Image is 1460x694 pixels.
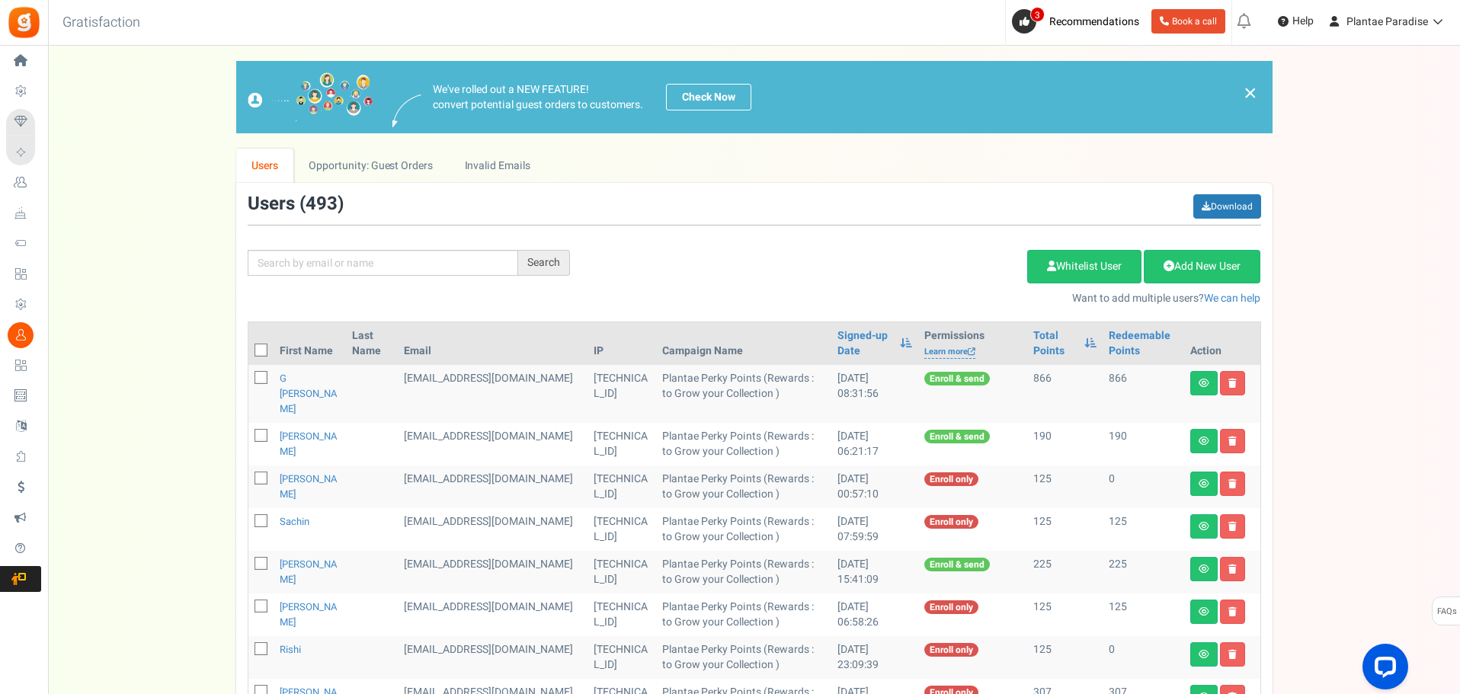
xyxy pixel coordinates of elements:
i: Delete user [1228,564,1237,574]
td: [EMAIL_ADDRESS][DOMAIN_NAME] [398,508,588,551]
span: Enroll & send [924,430,990,443]
td: 0 [1103,465,1184,508]
td: [DATE] 23:09:39 [831,636,918,679]
td: 225 [1103,551,1184,593]
div: Search [518,250,570,276]
td: [EMAIL_ADDRESS][DOMAIN_NAME] [398,593,588,636]
a: × [1244,84,1257,102]
i: Delete user [1228,437,1237,446]
span: Enroll only [924,600,978,614]
td: [TECHNICAL_ID] [588,551,656,593]
td: Plantae Perky Points (Rewards : to Grow your Collection ) [656,551,831,593]
td: [EMAIL_ADDRESS][DOMAIN_NAME] [398,636,588,679]
td: Plantae Perky Points (Rewards : to Grow your Collection ) [656,365,831,423]
a: Sachin [280,514,309,529]
span: 3 [1030,7,1045,22]
i: View details [1199,437,1209,446]
td: 190 [1103,423,1184,465]
i: View details [1199,522,1209,531]
td: [TECHNICAL_ID] [588,365,656,423]
td: [TECHNICAL_ID] [588,423,656,465]
img: images [392,94,421,127]
td: [EMAIL_ADDRESS][DOMAIN_NAME] [398,365,588,423]
i: Delete user [1228,379,1237,388]
td: 225 [1027,551,1102,593]
a: [PERSON_NAME] [280,557,338,587]
a: Invalid Emails [449,149,546,183]
a: We can help [1204,290,1260,306]
span: 493 [306,190,338,217]
h3: Users ( ) [248,194,344,214]
th: Campaign Name [656,322,831,365]
a: Total Points [1033,328,1076,359]
p: Want to add multiple users? [593,291,1261,306]
td: [DATE] 08:31:56 [831,365,918,423]
span: Enroll only [924,643,978,657]
a: [PERSON_NAME] [280,600,338,629]
td: [TECHNICAL_ID] [588,465,656,508]
td: 866 [1103,365,1184,423]
a: Redeemable Points [1109,328,1178,359]
a: Check Now [666,84,751,110]
td: 125 [1027,593,1102,636]
a: Users [236,149,294,183]
td: [EMAIL_ADDRESS][DOMAIN_NAME] [398,423,588,465]
td: [DATE] 06:21:17 [831,423,918,465]
th: Action [1184,322,1260,365]
a: [PERSON_NAME] [280,472,338,501]
a: Opportunity: Guest Orders [293,149,448,183]
i: View details [1199,607,1209,616]
td: Plantae Perky Points (Rewards : to Grow your Collection ) [656,593,831,636]
td: 125 [1103,508,1184,551]
i: Delete user [1228,479,1237,488]
i: View details [1199,564,1209,574]
a: G [PERSON_NAME] [280,371,338,416]
img: images [248,72,373,122]
span: Plantae Paradise [1346,14,1428,30]
td: 125 [1103,593,1184,636]
h3: Gratisfaction [46,8,157,38]
a: Book a call [1151,9,1225,34]
td: Plantae Perky Points (Rewards : to Grow your Collection ) [656,465,831,508]
td: [DATE] 06:58:26 [831,593,918,636]
td: [DATE] 07:59:59 [831,508,918,551]
td: [EMAIL_ADDRESS][DOMAIN_NAME] [398,465,588,508]
input: Search by email or name [248,250,518,276]
span: Enroll only [924,472,978,486]
a: Help [1272,9,1320,34]
th: IP [588,322,656,365]
i: View details [1199,479,1209,488]
i: View details [1199,650,1209,659]
td: Plantae Perky Points (Rewards : to Grow your Collection ) [656,508,831,551]
td: Plantae Perky Points (Rewards : to Grow your Collection ) [656,423,831,465]
th: Permissions [918,322,1028,365]
a: [PERSON_NAME] [280,429,338,459]
a: Whitelist User [1027,250,1141,283]
td: 190 [1027,423,1102,465]
td: Plantae Perky Points (Rewards : to Grow your Collection ) [656,636,831,679]
th: First Name [274,322,347,365]
td: 125 [1027,636,1102,679]
i: Delete user [1228,650,1237,659]
td: 125 [1027,508,1102,551]
img: Gratisfaction [7,5,41,40]
a: Rishi [280,642,301,657]
i: View details [1199,379,1209,388]
td: [TECHNICAL_ID] [588,593,656,636]
i: Delete user [1228,522,1237,531]
a: Download [1193,194,1261,219]
span: Recommendations [1049,14,1139,30]
a: 3 Recommendations [1012,9,1145,34]
span: Enroll & send [924,558,990,571]
span: FAQs [1436,597,1457,626]
span: Help [1289,14,1314,29]
p: We've rolled out a NEW FEATURE! convert potential guest orders to customers. [433,82,643,113]
span: Enroll only [924,515,978,529]
td: [DATE] 15:41:09 [831,551,918,593]
td: 866 [1027,365,1102,423]
i: Delete user [1228,607,1237,616]
th: Last Name [346,322,398,365]
td: [TECHNICAL_ID] [588,636,656,679]
th: Email [398,322,588,365]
